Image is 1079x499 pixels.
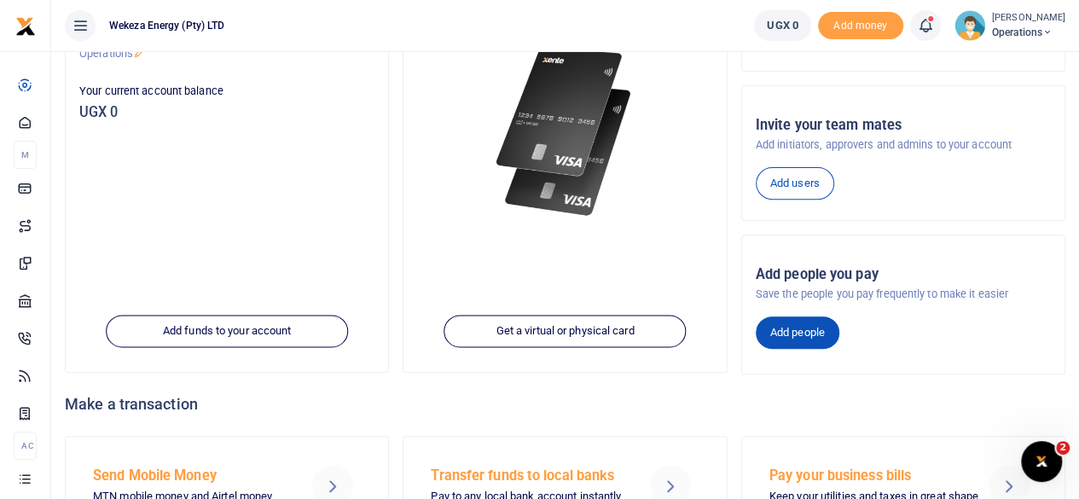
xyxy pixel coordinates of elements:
[756,286,1051,303] p: Save the people you pay frequently to make it easier
[1021,441,1062,482] iframe: Intercom live chat
[818,12,903,40] span: Add money
[767,17,798,34] span: UGX 0
[79,83,374,100] p: Your current account balance
[1056,441,1070,455] span: 2
[93,467,291,484] h5: Send Mobile Money
[15,16,36,37] img: logo-small
[79,104,374,121] h5: UGX 0
[102,18,231,33] span: Wekeza Energy (Pty) LTD
[954,10,985,41] img: profile-user
[818,18,903,31] a: Add money
[769,467,967,484] h5: Pay your business bills
[79,45,374,62] p: Operations
[491,37,639,227] img: xente-_physical_cards.png
[15,19,36,32] a: logo-small logo-large logo-large
[756,117,1051,134] h5: Invite your team mates
[818,12,903,40] li: Toup your wallet
[756,316,839,349] a: Add people
[754,10,811,41] a: UGX 0
[431,467,629,484] h5: Transfer funds to local banks
[756,266,1051,283] h5: Add people you pay
[992,11,1065,26] small: [PERSON_NAME]
[14,432,37,460] li: Ac
[106,316,348,348] a: Add funds to your account
[65,395,1065,414] h4: Make a transaction
[444,316,687,348] a: Get a virtual or physical card
[992,25,1065,40] span: Operations
[14,141,37,169] li: M
[954,10,1065,41] a: profile-user [PERSON_NAME] Operations
[747,10,818,41] li: Wallet ballance
[756,136,1051,154] p: Add initiators, approvers and admins to your account
[756,167,834,200] a: Add users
